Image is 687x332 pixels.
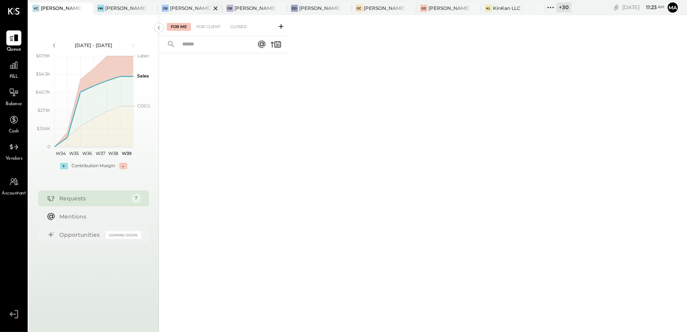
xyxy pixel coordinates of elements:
[108,151,118,156] text: W38
[0,85,27,108] a: Balance
[612,3,620,11] div: copy link
[121,151,131,156] text: W39
[9,128,19,135] span: Cash
[9,74,19,81] span: P&L
[299,5,340,11] div: [PERSON_NAME] Downtown
[47,144,50,149] text: 0
[485,5,492,12] div: KL
[36,71,50,77] text: $54.3K
[0,140,27,162] a: Vendors
[6,155,23,162] span: Vendors
[82,151,92,156] text: W36
[32,5,40,12] div: VC
[622,4,664,11] div: [DATE]
[38,108,50,113] text: $27.1K
[137,73,149,79] text: Sales
[7,46,21,53] span: Queue
[557,2,571,12] div: + 30
[137,53,149,58] text: Labor
[132,194,141,203] div: 7
[56,151,66,156] text: W34
[420,5,427,12] div: GG
[106,231,141,239] div: Coming Soon
[60,213,137,221] div: Mentions
[106,5,146,11] div: [PERSON_NAME]'s Nashville
[193,23,225,31] div: For Client
[60,42,127,49] div: [DATE] - [DATE]
[69,151,79,156] text: W35
[235,5,276,11] div: [PERSON_NAME] [GEOGRAPHIC_DATA]
[36,53,50,58] text: $67.9K
[170,5,211,11] div: [PERSON_NAME] Back Bay
[162,5,169,12] div: GB
[291,5,298,12] div: GD
[167,23,191,31] div: For Me
[97,5,104,12] div: HN
[60,231,102,239] div: Opportunities
[60,163,68,169] div: +
[119,163,127,169] div: -
[0,174,27,197] a: Accountant
[60,194,128,202] div: Requests
[37,126,50,131] text: $13.6K
[0,30,27,53] a: Queue
[0,112,27,135] a: Cash
[356,5,363,12] div: GC
[95,151,105,156] text: W37
[0,58,27,81] a: P&L
[2,190,26,197] span: Accountant
[226,23,251,31] div: Closed
[41,5,81,11] div: [PERSON_NAME] Confections - [GEOGRAPHIC_DATA]
[36,89,50,95] text: $40.7K
[666,1,679,14] button: Ma
[493,5,521,11] div: KinKan LLC
[137,103,150,109] text: COGS
[428,5,469,11] div: [PERSON_NAME] [GEOGRAPHIC_DATA]
[364,5,405,11] div: [PERSON_NAME] Causeway
[6,101,22,108] span: Balance
[226,5,234,12] div: GB
[72,163,115,169] div: Contribution Margin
